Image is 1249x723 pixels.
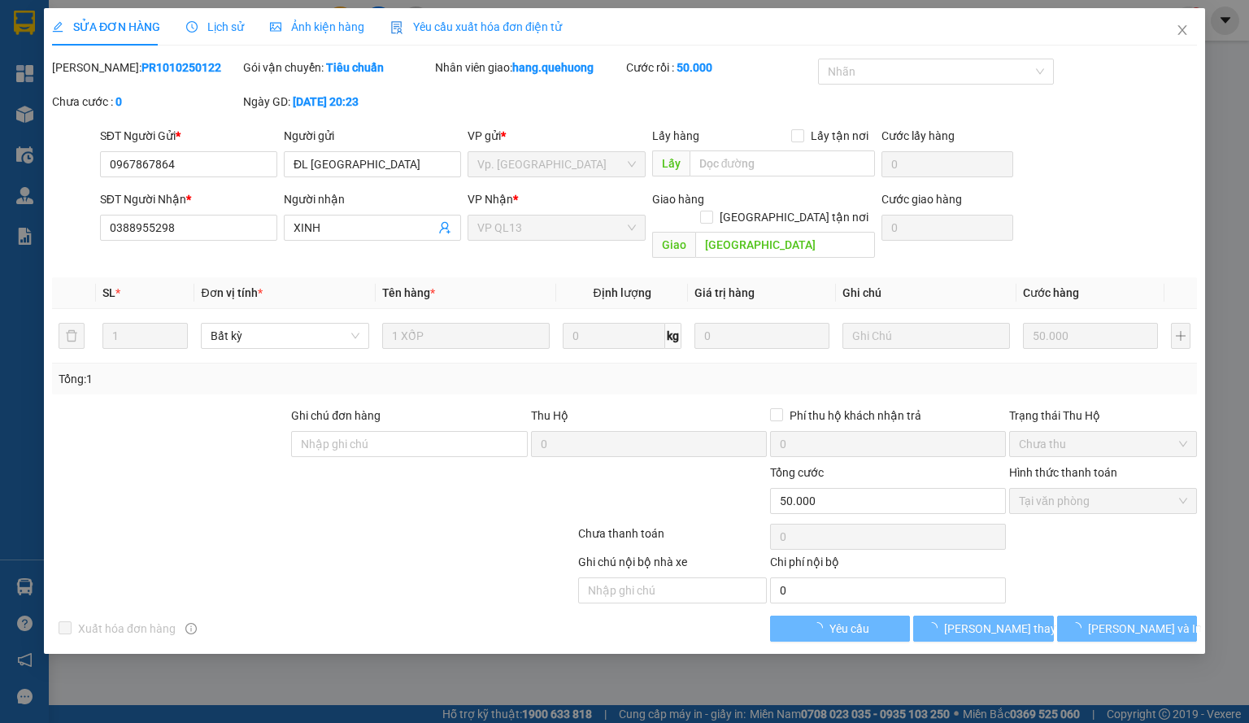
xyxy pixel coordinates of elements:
[689,150,875,176] input: Dọc đường
[881,193,962,206] label: Cước giao hàng
[578,577,766,603] input: Nhập ghi chú
[1019,489,1187,513] span: Tại văn phòng
[52,20,160,33] span: SỬA ĐƠN HÀNG
[435,59,623,76] div: Nhân viên giao:
[770,466,824,479] span: Tổng cước
[468,127,645,145] div: VP gửi
[913,616,1054,642] button: [PERSON_NAME] thay đổi
[186,20,244,33] span: Lịch sử
[59,323,85,349] button: delete
[284,127,461,145] div: Người gửi
[291,409,381,422] label: Ghi chú đơn hàng
[382,323,550,349] input: VD: Bàn, Ghế
[100,127,277,145] div: SĐT Người Gửi
[1171,323,1190,349] button: plus
[530,409,568,422] span: Thu Hộ
[593,286,651,299] span: Định lượng
[881,151,1013,177] input: Cước lấy hàng
[783,407,928,425] span: Phí thu hộ khách nhận trả
[201,286,262,299] span: Đơn vị tính
[926,622,944,634] span: loading
[881,129,955,142] label: Cước lấy hàng
[382,286,435,299] span: Tên hàng
[1009,466,1117,479] label: Hình thức thanh toán
[100,190,277,208] div: SĐT Người Nhận
[829,620,868,638] span: Yêu cầu
[836,277,1016,309] th: Ghi chú
[713,208,875,226] span: [GEOGRAPHIC_DATA] tận nơi
[284,190,461,208] div: Người nhận
[881,215,1013,241] input: Cước giao hàng
[1019,432,1187,456] span: Chưa thu
[944,620,1074,638] span: [PERSON_NAME] thay đổi
[293,95,359,108] b: [DATE] 20:23
[651,150,689,176] span: Lấy
[694,232,875,258] input: Dọc đường
[438,221,451,234] span: user-add
[243,59,431,76] div: Gói vận chuyển:
[770,553,1006,577] div: Chi phí nội bộ
[477,216,635,240] span: VP QL13
[770,616,911,642] button: Yêu cầu
[291,431,527,457] input: Ghi chú đơn hàng
[1070,622,1088,634] span: loading
[72,620,182,638] span: Xuất hóa đơn hàng
[626,59,814,76] div: Cước rồi :
[52,59,240,76] div: [PERSON_NAME]:
[1057,616,1198,642] button: [PERSON_NAME] và In
[842,323,1010,349] input: Ghi Chú
[115,95,122,108] b: 0
[1160,8,1205,54] button: Close
[243,93,431,111] div: Ngày GD:
[211,324,359,348] span: Bất kỳ
[468,193,513,206] span: VP Nhận
[811,622,829,634] span: loading
[59,370,483,388] div: Tổng: 1
[1009,407,1197,425] div: Trạng thái Thu Hộ
[52,93,240,111] div: Chưa cước :
[270,21,281,33] span: picture
[694,286,755,299] span: Giá trị hàng
[694,323,829,349] input: 0
[102,286,115,299] span: SL
[326,61,384,74] b: Tiêu chuẩn
[1023,286,1079,299] span: Cước hàng
[141,61,221,74] b: PR1010250122
[651,193,703,206] span: Giao hàng
[578,553,766,577] div: Ghi chú nội bộ nhà xe
[512,61,594,74] b: hang.quehuong
[186,21,198,33] span: clock-circle
[804,127,875,145] span: Lấy tận nơi
[1176,24,1189,37] span: close
[1023,323,1158,349] input: 0
[185,623,197,634] span: info-circle
[270,20,364,33] span: Ảnh kiện hàng
[390,21,403,34] img: icon
[477,152,635,176] span: Vp. Phan Rang
[52,21,63,33] span: edit
[390,20,562,33] span: Yêu cầu xuất hóa đơn điện tử
[665,323,681,349] span: kg
[651,129,698,142] span: Lấy hàng
[677,61,712,74] b: 50.000
[577,525,768,553] div: Chưa thanh toán
[1088,620,1202,638] span: [PERSON_NAME] và In
[651,232,694,258] span: Giao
